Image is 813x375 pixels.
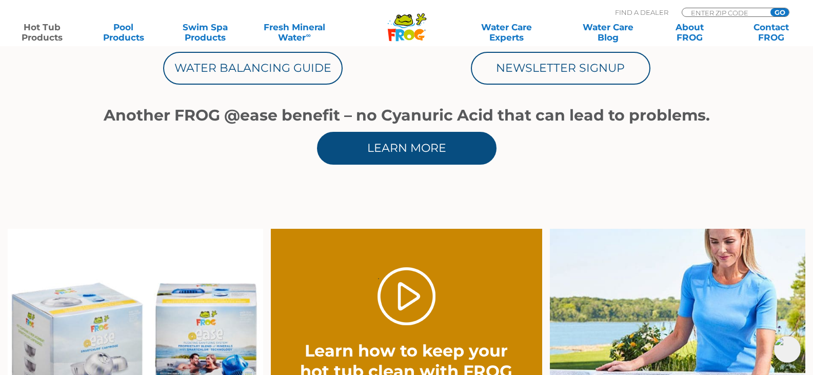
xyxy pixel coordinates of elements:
[471,52,650,85] a: Newsletter Signup
[92,22,155,43] a: PoolProducts
[455,22,558,43] a: Water CareExperts
[739,22,803,43] a: ContactFROG
[615,8,668,17] p: Find A Dealer
[774,336,801,363] img: openIcon
[255,22,334,43] a: Fresh MineralWater∞
[658,22,721,43] a: AboutFROG
[770,8,789,16] input: GO
[163,52,343,85] a: Water Balancing Guide
[577,22,640,43] a: Water CareBlog
[378,267,435,325] a: Play Video
[173,22,237,43] a: Swim SpaProducts
[10,22,74,43] a: Hot TubProducts
[99,107,715,124] h1: Another FROG @ease benefit – no Cyanuric Acid that can lead to problems.
[690,8,759,17] input: Zip Code Form
[306,31,310,39] sup: ∞
[317,132,497,165] a: Learn More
